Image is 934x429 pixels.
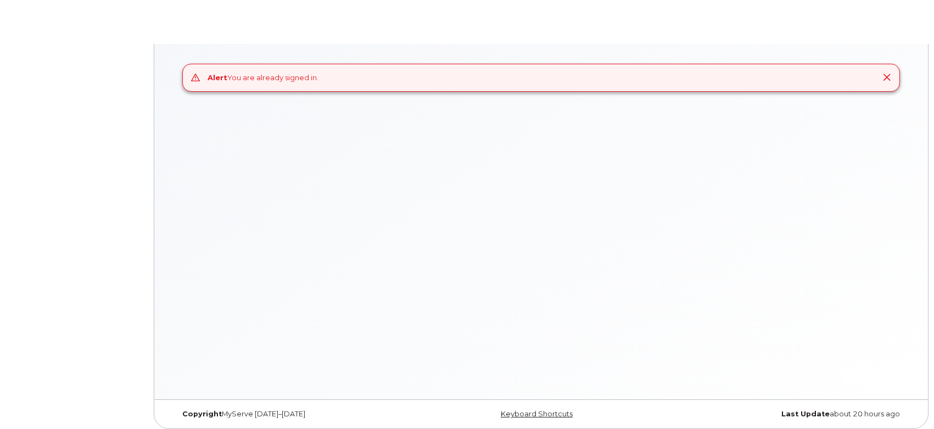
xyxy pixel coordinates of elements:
[663,410,908,419] div: about 20 hours ago
[501,410,573,418] a: Keyboard Shortcuts
[208,73,318,83] div: You are already signed in.
[781,410,830,418] strong: Last Update
[182,410,222,418] strong: Copyright
[174,410,419,419] div: MyServe [DATE]–[DATE]
[208,73,227,82] strong: Alert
